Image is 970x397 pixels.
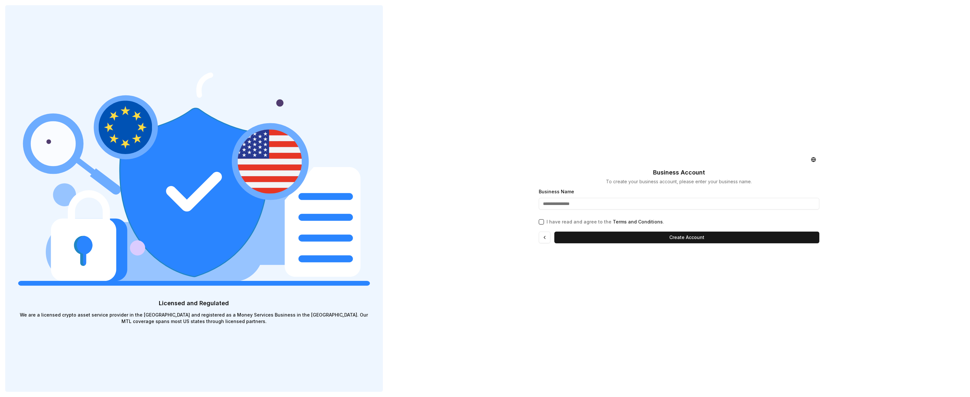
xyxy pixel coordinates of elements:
[606,178,752,185] p: To create your business account, please enter your business name.
[653,168,705,177] p: Business Account
[613,219,663,224] a: Terms and Conditions
[18,299,370,308] p: Licensed and Regulated
[539,189,574,194] label: Business Name
[547,219,664,225] p: I have read and agree to the .
[18,312,370,325] p: We are a licensed crypto asset service provider in the [GEOGRAPHIC_DATA] and registered as a Mone...
[554,232,819,243] button: Create Account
